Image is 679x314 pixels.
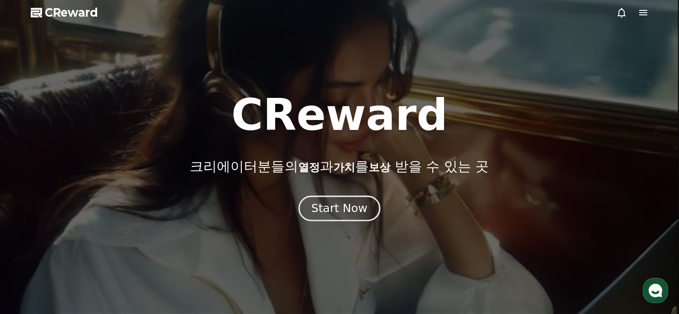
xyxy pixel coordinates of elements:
span: 홈 [28,253,34,260]
div: Start Now [311,201,367,216]
a: 설정 [117,239,173,262]
button: Start Now [299,196,380,222]
span: 보상 [369,161,390,174]
span: CReward [45,5,98,20]
span: 대화 [83,253,94,260]
p: 크리에이터분들의 과 를 받을 수 있는 곳 [190,158,489,175]
a: Start Now [300,205,379,214]
span: 열정 [298,161,320,174]
a: 홈 [3,239,60,262]
h1: CReward [231,93,448,137]
a: 대화 [60,239,117,262]
a: CReward [31,5,98,20]
span: 설정 [140,253,150,260]
span: 가치 [333,161,355,174]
